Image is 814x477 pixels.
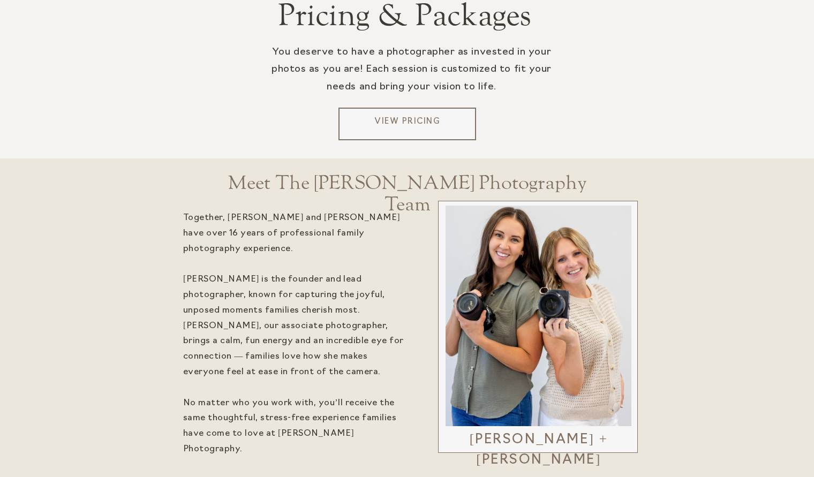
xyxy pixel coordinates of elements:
a: Meet The [PERSON_NAME] Photography Team [213,172,601,186]
div: Together, [PERSON_NAME] and [PERSON_NAME] have over 16 years of professional family photography e... [183,210,408,443]
a: View Pricing [343,116,472,132]
a: [PERSON_NAME] + [PERSON_NAME] [457,430,620,443]
p: You deserve to have a photographer as invested in your photos as you are! Each session is customi... [256,44,567,112]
